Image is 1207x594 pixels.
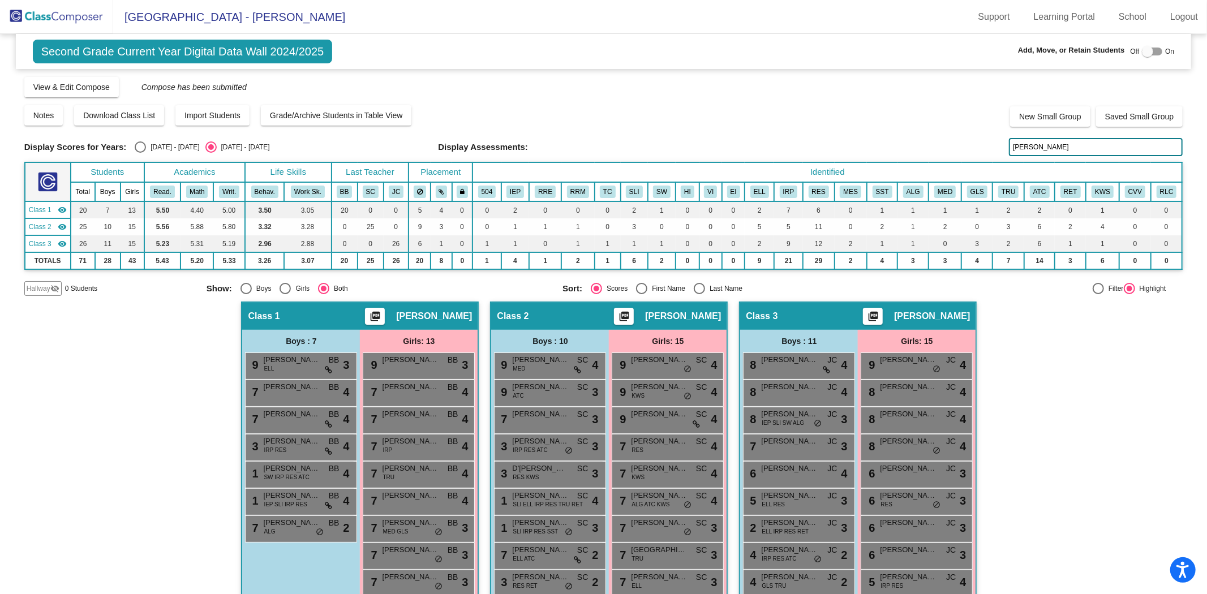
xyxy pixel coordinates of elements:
td: 2 [993,235,1024,252]
td: 10 [95,218,121,235]
button: Download Class List [74,105,164,126]
span: [PERSON_NAME] [396,311,472,322]
td: 2 [745,201,774,218]
td: 26 [384,252,409,269]
td: 0 [1151,218,1182,235]
span: Hallway [27,283,50,294]
td: 0 [699,201,722,218]
button: EI [727,186,740,198]
th: Boys [95,182,121,201]
span: Class 1 [248,311,280,322]
a: School [1110,8,1156,26]
td: 0 [1119,252,1151,269]
span: Class 2 [29,222,51,232]
th: Emotional Impairment (1.5, if primary) [722,182,745,201]
td: 15 [121,218,144,235]
span: [PERSON_NAME] [PERSON_NAME] [263,354,320,365]
th: 504 Plan [473,182,501,201]
td: 9 [409,218,431,235]
button: IRP [780,186,798,198]
th: Hearing Impaired (2.0, if primary) [676,182,699,201]
td: 0 [473,201,501,218]
button: Read. [150,186,175,198]
span: Display Scores for Years: [24,142,127,152]
span: Off [1131,46,1140,57]
th: Attentional Concerns [1024,182,1055,201]
td: Bridget Brennan - No Class Name [25,201,71,218]
th: Jessica Ciranni [384,182,409,201]
span: Class 3 [746,311,778,322]
button: GLS [967,186,987,198]
th: Placement [409,162,473,182]
span: Saved Small Group [1105,112,1174,121]
th: Last Teacher [332,162,409,182]
div: Girls [291,283,310,294]
span: Sort: [562,283,582,294]
span: Compose has been submitted [130,83,247,92]
td: 1 [473,235,501,252]
td: 1 [621,235,648,252]
button: Saved Small Group [1096,106,1183,127]
div: Last Name [705,283,742,294]
td: 29 [803,252,835,269]
td: 0 [358,201,384,218]
th: Kindergarten Waiver Student [1086,182,1119,201]
td: 5.56 [144,218,181,235]
div: Boys [252,283,272,294]
td: 5.43 [144,252,181,269]
td: 1 [595,252,621,269]
td: 0 [722,201,745,218]
td: 0 [452,218,473,235]
td: 2 [835,235,867,252]
button: SC [363,186,379,198]
td: 0 [835,218,867,235]
td: 2.88 [284,235,331,252]
th: Student Support Team Meeting [867,182,897,201]
div: [DATE] - [DATE] [217,142,270,152]
div: [DATE] - [DATE] [146,142,199,152]
td: 3 [621,218,648,235]
th: Social work [648,182,676,201]
button: SLI [626,186,643,198]
td: 0 [699,235,722,252]
a: Learning Portal [1025,8,1105,26]
td: 1 [867,235,897,252]
span: Show: [207,283,232,294]
th: Identified [473,162,1182,182]
td: 0 [676,218,699,235]
button: Print Students Details [614,308,634,325]
td: 6 [1086,252,1119,269]
td: 5 [745,218,774,235]
span: On [1165,46,1174,57]
th: Glasses [961,182,993,201]
td: 2 [621,201,648,218]
div: Boys : 11 [740,330,858,352]
th: Remote Learning Concerns [1151,182,1182,201]
td: 0 [929,235,961,252]
button: TC [600,186,616,198]
th: Students [71,162,144,182]
td: 12 [803,235,835,252]
td: 3 [431,218,452,235]
button: Print Students Details [863,308,883,325]
td: 4.40 [181,201,213,218]
td: 26 [384,235,409,252]
td: 25 [358,252,384,269]
button: Work Sk. [291,186,325,198]
td: 0 [1119,218,1151,235]
td: 3 [897,252,929,269]
button: Print Students Details [365,308,385,325]
mat-radio-group: Select an option [562,283,910,294]
td: 1 [867,201,897,218]
span: BB [329,354,340,366]
td: 3.28 [284,218,331,235]
span: Second Grade Current Year Digital Data Wall 2024/2025 [33,40,333,63]
td: 7 [95,201,121,218]
mat-radio-group: Select an option [207,283,554,294]
mat-icon: visibility [58,222,67,231]
span: [PERSON_NAME] [645,311,721,322]
td: 0 [1151,201,1182,218]
button: RRM [567,186,589,198]
td: 0 [452,252,473,269]
td: 2 [835,252,867,269]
